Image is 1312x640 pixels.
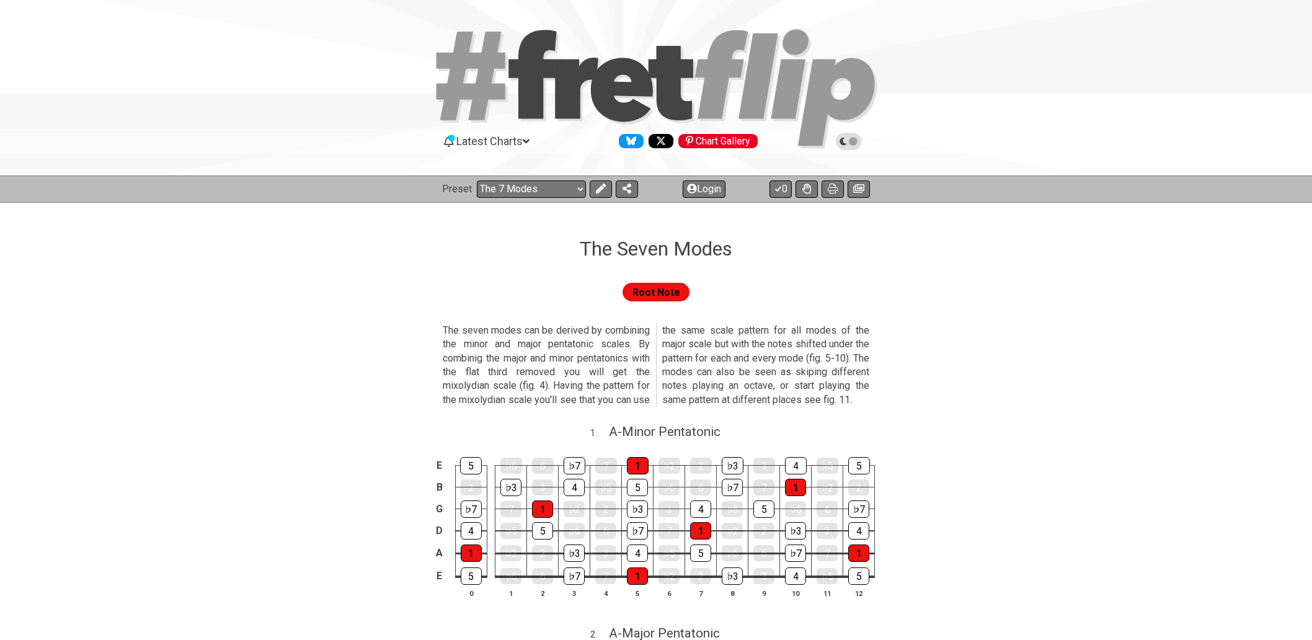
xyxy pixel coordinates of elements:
td: G [432,498,447,520]
div: 4 [627,544,648,562]
div: 4 [690,500,711,518]
th: 8 [717,587,748,600]
th: 7 [685,587,717,600]
div: ♭2 [722,523,743,539]
div: 5 [461,567,482,585]
div: ♭7 [848,500,869,518]
div: 1 [627,567,648,585]
a: Follow #fretflip at X [644,134,673,148]
td: E [432,564,447,588]
div: 5 [690,544,711,562]
div: ♭2 [564,501,585,517]
div: 7 [817,545,838,561]
div: 1 [690,522,711,540]
div: 5 [848,567,869,585]
div: 3 [658,501,680,517]
th: 6 [654,587,685,600]
div: ♭3 [785,522,806,540]
th: 3 [559,587,590,600]
th: 10 [780,587,812,600]
th: 4 [590,587,622,600]
span: Toggle light / dark theme [842,136,856,147]
div: ♭3 [500,479,521,496]
td: E [432,455,447,476]
div: 5 [532,522,553,540]
div: ♭7 [461,500,482,518]
div: ♭5 [722,501,743,517]
button: Edit Preset [590,180,612,198]
div: 5 [460,457,482,474]
button: Print [822,180,844,198]
div: ♭7 [785,544,806,562]
div: ♭5 [595,479,616,496]
div: ♭7 [627,522,648,540]
div: 1 [848,544,869,562]
th: 11 [812,587,843,600]
div: ♭6 [500,568,521,584]
div: ♭6 [500,458,522,474]
div: ♭7 [564,567,585,585]
div: 3 [753,458,775,474]
div: 1 [532,500,553,518]
div: Chart Gallery [678,134,758,148]
div: 3 [817,523,838,539]
select: Preset [477,180,586,198]
div: 4 [848,522,869,540]
div: 7 [595,568,616,584]
div: ♭6 [722,545,743,561]
div: 1 [627,457,649,474]
div: ♭2 [658,458,680,474]
button: Login [683,180,725,198]
th: 1 [495,587,527,600]
td: B [432,476,447,498]
h1: The Seven Modes [580,237,732,260]
div: 1 [785,479,806,496]
div: ♭3 [722,567,743,585]
button: Share Preset [616,180,638,198]
span: Root Note [632,283,680,301]
div: 5 [848,457,870,474]
div: ♭6 [658,479,680,496]
div: 6 [595,523,616,539]
div: 7 [753,479,774,496]
div: 2 [461,479,482,496]
div: ♭7 [722,479,743,496]
div: 4 [785,457,807,474]
div: 2 [532,545,553,561]
div: 7 [595,458,617,474]
div: 6 [532,568,553,584]
div: ♭3 [722,457,743,474]
div: 3 [532,479,553,496]
div: ♭2 [817,479,838,496]
div: 5 [753,500,774,518]
span: Latest Charts [456,135,523,148]
th: 12 [843,587,875,600]
a: #fretflip at Pinterest [673,134,758,148]
td: D [432,520,447,542]
div: 2 [690,568,711,584]
div: 2 [848,479,869,496]
div: ♭6 [785,501,806,517]
div: ♭3 [627,500,648,518]
th: 2 [527,587,559,600]
td: A [432,541,447,564]
div: ♭5 [658,545,680,561]
div: 6 [532,458,554,474]
div: 5 [627,479,648,496]
div: 7 [658,523,680,539]
div: 6 [690,479,711,496]
div: ♭7 [564,457,585,474]
button: Toggle Dexterity for all fretkits [796,180,818,198]
div: 6 [817,501,838,517]
div: ♭2 [500,545,521,561]
div: 4 [564,479,585,496]
div: 2 [753,523,774,539]
div: ♭2 [658,568,680,584]
div: 2 [690,458,712,474]
div: 7 [500,501,521,517]
button: 0 [769,180,792,198]
div: 1 [461,544,482,562]
button: Create image [848,180,870,198]
div: ♭5 [817,458,838,474]
span: 1 . [590,427,609,440]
